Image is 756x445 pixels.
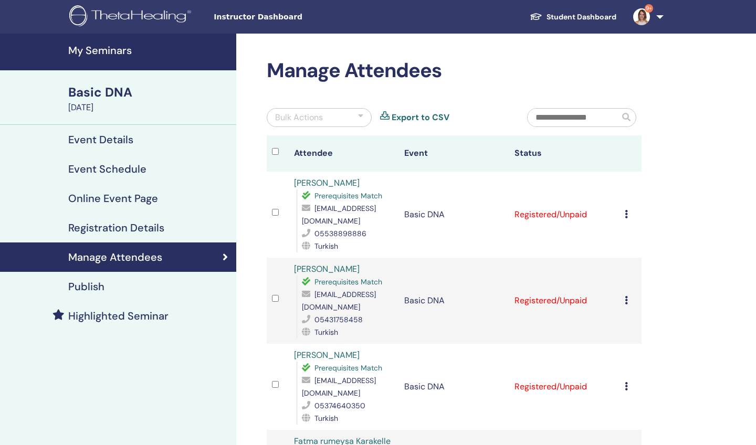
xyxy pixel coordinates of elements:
td: Basic DNA [399,344,509,430]
th: Attendee [289,135,399,172]
span: [EMAIL_ADDRESS][DOMAIN_NAME] [302,376,376,398]
span: Prerequisites Match [314,277,382,287]
div: [DATE] [68,101,230,114]
span: 05431758458 [314,315,363,324]
h4: Highlighted Seminar [68,310,169,322]
span: 05538898886 [314,229,366,238]
span: 05374640350 [314,401,365,410]
a: [PERSON_NAME] [294,263,360,274]
span: 9+ [645,4,653,13]
td: Basic DNA [399,172,509,258]
span: Turkish [314,327,338,337]
div: Basic DNA [68,83,230,101]
h4: Registration Details [68,221,164,234]
span: [EMAIL_ADDRESS][DOMAIN_NAME] [302,290,376,312]
a: [PERSON_NAME] [294,349,360,361]
a: Student Dashboard [521,7,625,27]
h4: Online Event Page [68,192,158,205]
th: Event [399,135,509,172]
img: graduation-cap-white.svg [530,12,542,21]
h4: Event Details [68,133,133,146]
th: Status [509,135,619,172]
img: default.jpg [633,8,650,25]
span: Prerequisites Match [314,191,382,200]
span: Turkish [314,241,338,251]
a: [PERSON_NAME] [294,177,360,188]
td: Basic DNA [399,258,509,344]
h4: Manage Attendees [68,251,162,263]
img: logo.png [69,5,195,29]
span: Turkish [314,414,338,423]
span: Instructor Dashboard [214,12,371,23]
h4: My Seminars [68,44,230,57]
a: Basic DNA[DATE] [62,83,236,114]
span: [EMAIL_ADDRESS][DOMAIN_NAME] [302,204,376,226]
h2: Manage Attendees [267,59,642,83]
h4: Publish [68,280,104,293]
h4: Event Schedule [68,163,146,175]
span: Prerequisites Match [314,363,382,373]
div: Bulk Actions [275,111,323,124]
a: Export to CSV [392,111,449,124]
